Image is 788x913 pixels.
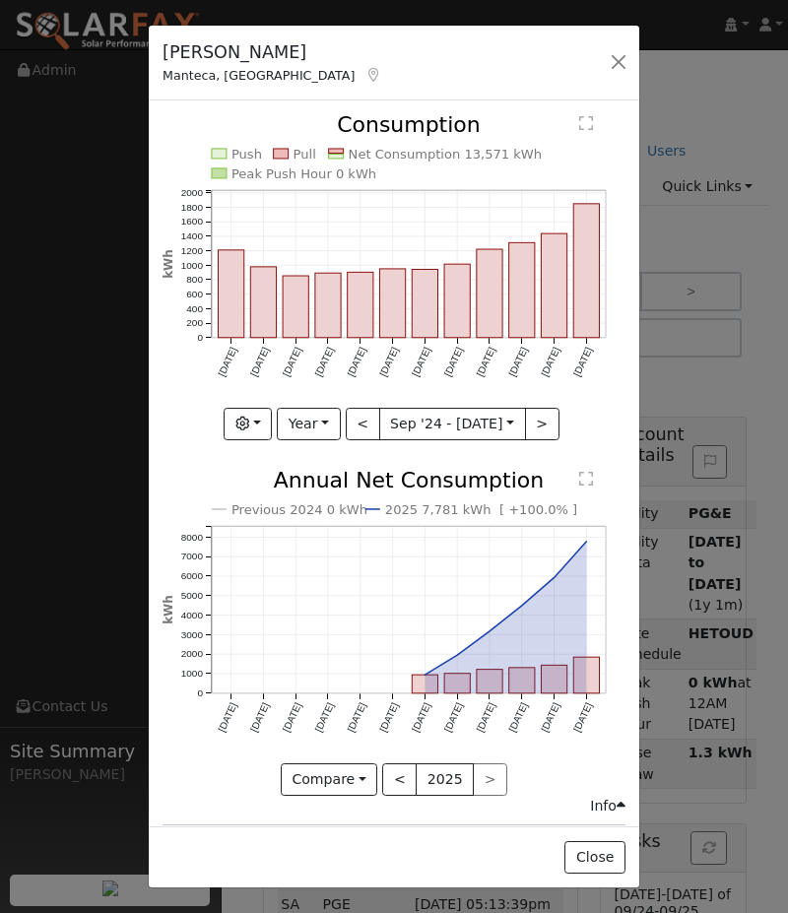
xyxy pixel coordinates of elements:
button: Year [277,408,340,441]
circle: onclick="" [520,604,524,608]
text: Net Consumption 13,571 kWh [349,147,542,162]
rect: onclick="" [444,264,470,338]
text: [DATE] [313,701,336,734]
text: 3000 [181,629,204,640]
text: [DATE] [377,701,400,734]
button: Compare [281,763,378,797]
text: 2000 [181,649,204,660]
rect: onclick="" [573,204,599,338]
rect: onclick="" [509,243,535,338]
text: 8000 [181,532,204,543]
text: [DATE] [216,346,238,378]
rect: onclick="" [541,233,566,338]
rect: onclick="" [541,666,566,693]
text: 1800 [181,202,204,213]
text: 4000 [181,610,204,620]
rect: onclick="" [250,267,276,338]
rect: onclick="" [219,250,244,338]
text:  [579,471,593,487]
text: [DATE] [571,346,594,378]
circle: onclick="" [552,576,556,580]
text: Annual Net Consumption [274,468,544,492]
text: 0 [197,332,203,343]
text: Peak Push Hour 0 kWh [231,166,376,181]
circle: onclick="" [584,540,588,544]
text: [DATE] [442,701,465,734]
text: [DATE] [539,701,561,734]
rect: onclick="" [412,270,437,338]
text: 2000 [181,187,204,198]
text: Pull [294,147,316,162]
rect: onclick="" [379,269,405,338]
text: 1000 [181,668,204,679]
text: Consumption [337,112,480,137]
rect: onclick="" [573,657,599,693]
text: [DATE] [410,701,432,734]
rect: onclick="" [444,674,470,693]
text: 7000 [181,552,204,562]
text: 5000 [181,590,204,601]
rect: onclick="" [477,670,502,693]
button: Sep '24 - [DATE] [379,408,526,441]
text: [DATE] [313,346,336,378]
text:  [579,115,593,131]
text: [DATE] [281,701,303,734]
text: 2025 7,781 kWh [ +100.0% ] [385,502,577,517]
button: < [346,408,380,441]
span: Manteca, [GEOGRAPHIC_DATA] [163,68,355,83]
rect: onclick="" [283,276,308,338]
h5: [PERSON_NAME] [163,39,382,65]
button: > [525,408,559,441]
text: [DATE] [377,346,400,378]
text: 200 [186,318,203,329]
text: kWh [162,249,175,279]
text: [DATE] [475,346,497,378]
rect: onclick="" [477,249,502,338]
text: [DATE] [506,346,529,378]
circle: onclick="" [488,629,492,633]
text: Previous 2024 0 kWh [231,502,367,517]
text: 6000 [181,571,204,582]
text: 1400 [181,230,204,241]
circle: onclick="" [423,673,427,677]
text: 600 [186,289,203,299]
text: 1200 [181,245,204,256]
text: kWh [162,596,175,625]
a: Map [364,67,382,83]
text: 400 [186,303,203,314]
rect: onclick="" [509,668,535,693]
button: < [382,763,417,797]
div: Info [590,796,625,816]
text: [DATE] [216,701,238,734]
text: [DATE] [410,346,432,378]
circle: onclick="" [455,653,459,657]
rect: onclick="" [315,274,341,339]
text: Push [231,147,262,162]
text: [DATE] [281,346,303,378]
text: [DATE] [248,346,271,378]
rect: onclick="" [412,675,437,693]
text: 1600 [181,217,204,228]
button: Close [564,841,624,875]
button: 2025 [416,763,474,797]
text: [DATE] [346,701,368,734]
text: [DATE] [571,701,594,734]
text: 800 [186,274,203,285]
text: [DATE] [442,346,465,378]
text: [DATE] [346,346,368,378]
text: [DATE] [539,346,561,378]
text: [DATE] [475,701,497,734]
rect: onclick="" [348,273,373,338]
text: 0 [197,687,203,698]
text: [DATE] [506,701,529,734]
text: 1000 [181,260,204,271]
text: [DATE] [248,701,271,734]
